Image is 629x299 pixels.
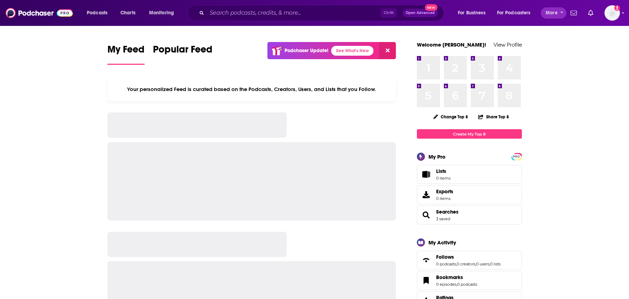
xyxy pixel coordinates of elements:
span: Exports [436,188,453,195]
a: Searches [436,209,459,215]
button: Show profile menu [604,5,620,21]
span: Popular Feed [153,43,212,60]
a: Bookmarks [436,274,477,280]
span: Exports [419,190,433,200]
a: 0 creators [457,262,475,266]
button: open menu [541,7,566,19]
div: Search podcasts, credits, & more... [194,5,450,21]
span: Open Advanced [406,11,435,15]
button: Open AdvancedNew [403,9,438,17]
button: open menu [144,7,183,19]
p: Podchaser Update! [285,48,328,54]
span: 0 items [436,196,453,201]
span: Lists [436,168,450,174]
span: Follows [436,254,454,260]
a: 0 podcasts [457,282,477,287]
a: 3 saved [436,216,450,221]
span: Bookmarks [417,271,522,290]
a: Exports [417,185,522,204]
span: , [475,262,476,266]
a: 0 podcasts [436,262,456,266]
img: Podchaser - Follow, Share and Rate Podcasts [6,6,73,20]
button: open menu [453,7,494,19]
a: Welcome [PERSON_NAME]! [417,41,486,48]
a: 0 lists [490,262,501,266]
button: Share Top 8 [478,110,509,124]
span: New [425,4,438,11]
a: Follows [436,254,501,260]
input: Search podcasts, credits, & more... [207,7,380,19]
a: Bookmarks [419,276,433,285]
span: For Podcasters [497,8,531,18]
button: open menu [82,7,117,19]
span: More [546,8,558,18]
a: Show notifications dropdown [585,7,596,19]
div: My Activity [428,239,456,246]
a: Lists [417,165,522,184]
a: 0 users [476,262,489,266]
span: , [456,282,457,287]
a: Searches [419,210,433,220]
span: Ctrl K [380,8,397,18]
span: Monitoring [149,8,174,18]
a: Create My Top 8 [417,129,522,139]
a: View Profile [494,41,522,48]
a: Popular Feed [153,43,212,65]
span: 0 items [436,176,450,181]
span: Lists [436,168,446,174]
span: , [489,262,490,266]
a: My Feed [107,43,145,65]
a: See What's New [331,46,373,56]
img: User Profile [604,5,620,21]
a: Follows [419,255,433,265]
a: 0 episodes [436,282,456,287]
span: Searches [417,206,522,224]
span: Follows [417,251,522,270]
a: Charts [116,7,140,19]
span: Charts [120,8,135,18]
span: For Business [458,8,485,18]
a: Show notifications dropdown [568,7,580,19]
div: Your personalized Feed is curated based on the Podcasts, Creators, Users, and Lists that you Follow. [107,77,396,101]
a: PRO [512,154,521,159]
button: Change Top 8 [429,112,473,121]
span: Podcasts [87,8,107,18]
span: Logged in as aclevenger [604,5,620,21]
span: My Feed [107,43,145,60]
svg: Add a profile image [614,5,620,11]
span: Bookmarks [436,274,463,280]
span: Lists [419,169,433,179]
div: My Pro [428,153,446,160]
button: open menu [492,7,541,19]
